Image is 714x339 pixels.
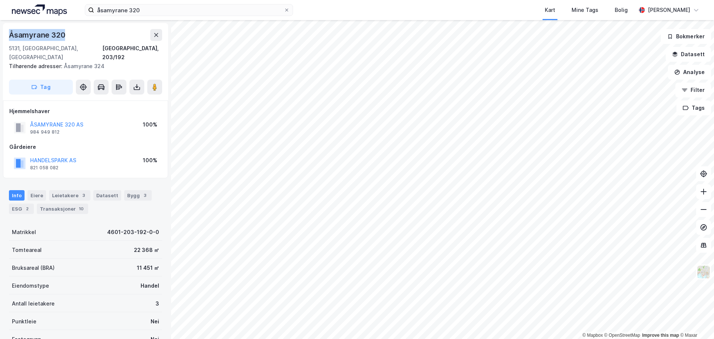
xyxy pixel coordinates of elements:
[30,129,59,135] div: 984 949 812
[12,317,36,326] div: Punktleie
[9,63,64,69] span: Tilhørende adresser:
[143,156,157,165] div: 100%
[28,190,46,201] div: Eiere
[151,317,159,326] div: Nei
[12,281,49,290] div: Eiendomstype
[675,83,711,97] button: Filter
[137,263,159,272] div: 11 451 ㎡
[94,4,284,16] input: Søk på adresse, matrikkel, gårdeiere, leietakere eller personer
[80,192,87,199] div: 3
[124,190,152,201] div: Bygg
[697,265,711,279] img: Z
[666,47,711,62] button: Datasett
[30,165,58,171] div: 821 058 082
[12,228,36,237] div: Matrikkel
[9,29,67,41] div: Åsamyrane 320
[23,205,31,212] div: 2
[615,6,628,15] div: Bolig
[134,246,159,255] div: 22 368 ㎡
[9,44,102,62] div: 5131, [GEOGRAPHIC_DATA], [GEOGRAPHIC_DATA]
[102,44,162,62] div: [GEOGRAPHIC_DATA], 203/192
[12,4,67,16] img: logo.a4113a55bc3d86da70a041830d287a7e.svg
[545,6,555,15] div: Kart
[49,190,90,201] div: Leietakere
[107,228,159,237] div: 4601-203-192-0-0
[77,205,85,212] div: 10
[9,107,162,116] div: Hjemmelshaver
[9,80,73,95] button: Tag
[604,333,640,338] a: OpenStreetMap
[9,143,162,151] div: Gårdeiere
[9,62,156,71] div: Åsamyrane 324
[141,281,159,290] div: Handel
[648,6,690,15] div: [PERSON_NAME]
[661,29,711,44] button: Bokmerker
[572,6,598,15] div: Mine Tags
[37,204,88,214] div: Transaksjoner
[93,190,121,201] div: Datasett
[677,303,714,339] iframe: Chat Widget
[9,204,34,214] div: ESG
[582,333,603,338] a: Mapbox
[676,100,711,115] button: Tags
[9,190,25,201] div: Info
[155,299,159,308] div: 3
[12,263,55,272] div: Bruksareal (BRA)
[12,299,55,308] div: Antall leietakere
[668,65,711,80] button: Analyse
[143,120,157,129] div: 100%
[12,246,42,255] div: Tomteareal
[642,333,679,338] a: Improve this map
[141,192,149,199] div: 3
